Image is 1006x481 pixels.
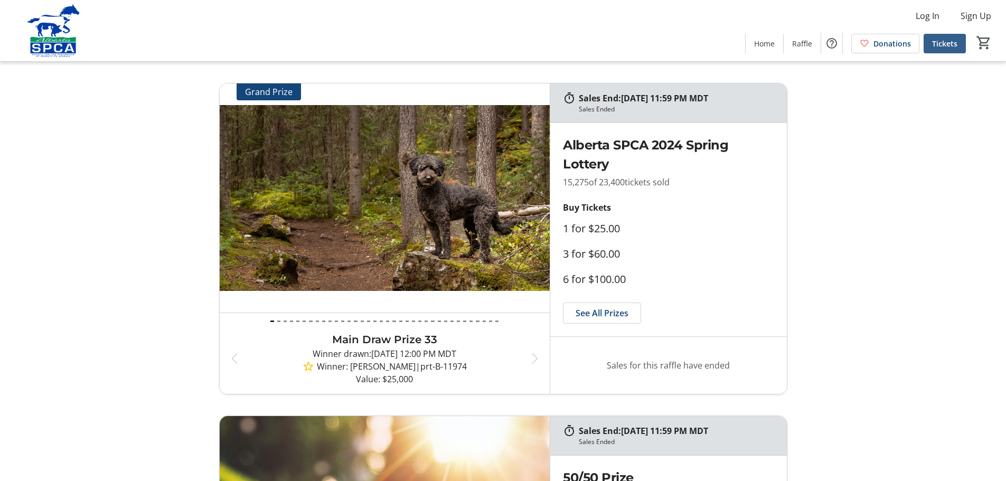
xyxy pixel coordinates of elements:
button: Draw 1 [270,315,274,327]
a: Home [746,34,783,53]
div: Sales Ended [579,437,615,447]
span: of 23,400 [589,176,625,188]
button: Draw 20 [392,315,396,327]
h3: Main Draw Prize 33 [249,332,521,347]
div: Grand Prize [237,83,301,100]
label: 1 for $25.00 [563,222,620,235]
a: Raffle [784,34,821,53]
button: Draw 13 [347,315,351,327]
p: Sales for this raffle have ended [563,345,774,385]
button: Draw 22 [406,315,409,327]
span: Log In [916,10,939,22]
label: 3 for $60.00 [563,248,620,260]
button: Draw 25 [425,315,428,327]
strong: Buy Tickets [563,202,611,213]
button: Draw 6 [303,315,306,327]
h2: Alberta SPCA 2024 Spring Lottery [563,136,774,174]
span: Home [754,38,775,49]
button: Draw 5 [296,315,299,327]
button: Draw 30 [457,315,460,327]
img: Main Draw Prize 33 [220,83,550,313]
span: prt-B-11974 [420,360,467,373]
button: Draw 4 [290,315,293,327]
div: Sales Ended [579,105,615,114]
button: Draw 12 [341,315,344,327]
button: Draw 36 [495,315,499,327]
button: Log In [907,7,948,24]
span: [DATE] 11:59 PM MDT [621,425,708,437]
button: Draw 19 [386,315,389,327]
button: Draw 2 [277,315,280,327]
button: Draw 10 [328,315,332,327]
span: Sales End: [579,425,621,437]
span: Sales End: [579,92,621,104]
button: Draw 9 [322,315,325,327]
button: Draw 29 [450,315,454,327]
span: Raffle [792,38,812,49]
button: Draw 8 [316,315,319,327]
span: Sign Up [961,10,991,22]
a: Tickets [924,34,966,53]
a: Donations [851,34,919,53]
img: Alberta SPCA's Logo [6,4,100,57]
button: Draw 32 [469,315,473,327]
button: Draw 24 [418,315,421,327]
a: See All Prizes [563,303,641,324]
button: Draw 16 [367,315,370,327]
button: Draw 23 [412,315,415,327]
button: Sign Up [952,7,1000,24]
button: Draw 27 [438,315,441,327]
button: Draw 17 [373,315,377,327]
span: [DATE] 12:00 PM MDT [371,348,456,360]
span: See All Prizes [576,307,628,319]
span: Winner: [PERSON_NAME] [317,360,416,373]
button: Draw 15 [361,315,364,327]
button: Draw 34 [483,315,486,327]
span: Tickets [932,38,957,49]
p: 15,275 tickets sold [563,176,774,188]
button: Cart [974,33,993,52]
button: Draw 31 [463,315,466,327]
button: Draw 7 [309,315,312,327]
button: Help [821,33,842,54]
button: Draw 14 [354,315,357,327]
button: Draw 21 [399,315,402,327]
p: | [249,360,521,373]
button: Draw 18 [380,315,383,327]
label: 6 for $100.00 [563,273,626,286]
span: [DATE] 11:59 PM MDT [621,92,708,104]
button: Draw 3 [284,315,287,327]
p: Value: $25,000 [249,373,521,385]
span: Donations [873,38,911,49]
button: Draw 28 [444,315,447,327]
p: Winner drawn: [249,347,521,360]
button: Draw 33 [476,315,479,327]
button: Draw 11 [335,315,338,327]
button: Draw 35 [489,315,492,327]
button: Draw 26 [431,315,434,327]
